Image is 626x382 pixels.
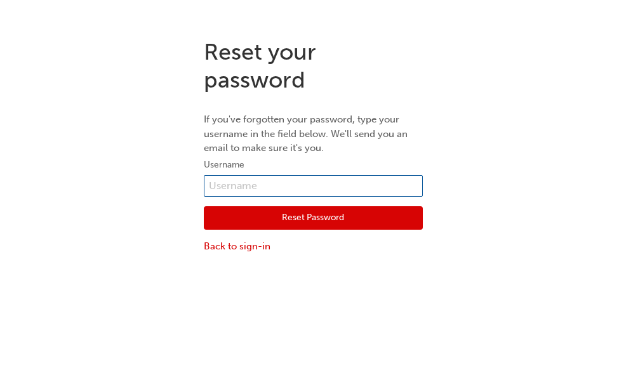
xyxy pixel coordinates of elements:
[204,175,423,197] input: Username
[204,157,423,173] label: Username
[204,206,423,230] button: Reset Password
[204,239,423,254] a: Back to sign-in
[204,112,423,155] p: If you've forgotten your password, type your username in the field below. We'll send you an email...
[204,38,423,93] h1: Reset your password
